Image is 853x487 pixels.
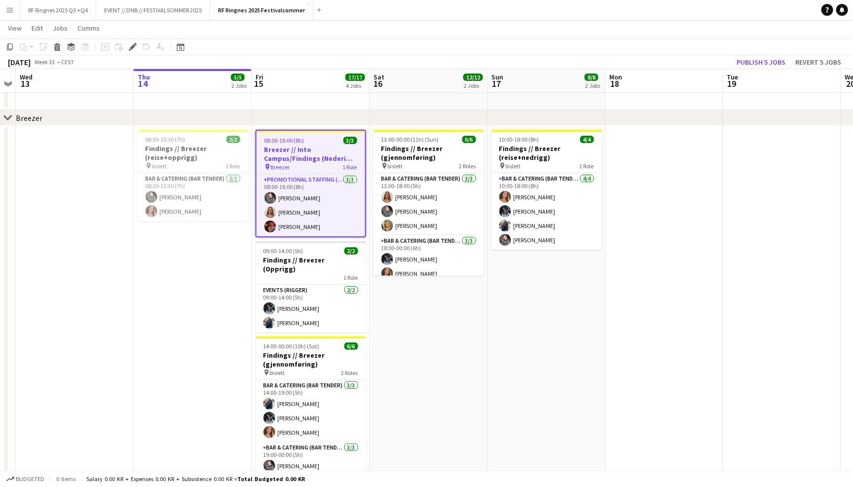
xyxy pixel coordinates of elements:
[727,73,739,81] span: Tue
[138,73,150,81] span: Thu
[341,369,358,376] span: 2 Roles
[373,144,484,162] h3: Findings // Breezer (gjennomføring)
[388,162,403,170] span: bislett
[373,235,484,298] app-card-role: Bar & Catering (Bar Tender)3/318:00-00:00 (6h)[PERSON_NAME][PERSON_NAME]
[256,337,366,483] app-job-card: 14:00-00:00 (10h) (Sat)6/6Findings // Breezer (gjennomføring) bislett2 RolesBar & Catering (Bar T...
[256,130,366,237] app-job-card: 08:00-16:00 (8h)3/3Breezer // Into Campus/Findings (Nederig + Opprigg) Breezer1 RolePromotional S...
[346,82,365,89] div: 4 Jobs
[210,0,313,20] button: RF Ringnes 2025 Festivalsommer
[231,74,245,81] span: 5/5
[490,78,503,89] span: 17
[77,24,100,33] span: Comms
[381,136,439,143] span: 13:00-00:00 (11h) (Sun)
[138,173,248,221] app-card-role: Bar & Catering (Bar Tender)2/208:30-15:30 (7h)[PERSON_NAME][PERSON_NAME]
[20,0,96,20] button: RF Ringnes 2025 Q3 +Q4
[61,58,74,66] div: CEST
[231,82,247,89] div: 2 Jobs
[16,113,42,123] div: Breezer
[344,247,358,255] span: 2/2
[54,475,78,483] span: 0 items
[491,144,602,162] h3: Findings // Breezer (reise+nedrigg)
[343,163,357,171] span: 1 Role
[499,136,539,143] span: 10:00-18:00 (8h)
[491,173,602,250] app-card-role: Bar & Catering (Bar Tender)4/410:00-18:00 (8h)[PERSON_NAME][PERSON_NAME][PERSON_NAME][PERSON_NAME]
[733,56,789,69] button: Publish 5 jobs
[726,78,739,89] span: 19
[256,73,263,81] span: Fri
[462,136,476,143] span: 6/6
[226,136,240,143] span: 2/2
[271,163,290,171] span: Breezer
[609,73,622,81] span: Mon
[256,256,366,273] h3: Findings // Breezer (Opprigg)
[580,162,594,170] span: 1 Role
[464,82,482,89] div: 2 Jobs
[8,57,31,67] div: [DATE]
[373,73,384,81] span: Sat
[256,351,366,369] h3: Findings // Breezer (gjennomføring)
[373,173,484,235] app-card-role: Bar & Catering (Bar Tender)3/313:00-18:00 (5h)[PERSON_NAME][PERSON_NAME][PERSON_NAME]
[256,285,366,333] app-card-role: Events (Rigger)2/209:00-14:00 (5h)[PERSON_NAME][PERSON_NAME]
[138,130,248,221] app-job-card: 08:30-15:30 (7h)2/2Findings // Breezer (reise+opprigg) bislett1 RoleBar & Catering (Bar Tender)2/...
[256,380,366,442] app-card-role: Bar & Catering (Bar Tender)3/314:00-19:00 (5h)[PERSON_NAME][PERSON_NAME][PERSON_NAME]
[5,474,46,485] button: Budgeted
[33,58,57,66] span: Week 33
[506,162,521,170] span: bislett
[257,174,365,236] app-card-role: Promotional Staffing (Brand Ambassadors)3/308:00-16:00 (8h)[PERSON_NAME][PERSON_NAME][PERSON_NAME]
[18,78,33,89] span: 13
[32,24,43,33] span: Edit
[263,247,303,255] span: 09:00-14:00 (5h)
[270,369,285,376] span: bislett
[580,136,594,143] span: 4/4
[344,342,358,350] span: 6/6
[138,144,248,162] h3: Findings // Breezer (reise+opprigg)
[16,476,44,483] span: Budgeted
[136,78,150,89] span: 14
[257,145,365,163] h3: Breezer // Into Campus/Findings (Nederig + Opprigg)
[343,137,357,144] span: 3/3
[49,22,72,35] a: Jobs
[256,241,366,333] app-job-card: 09:00-14:00 (5h)2/2Findings // Breezer (Opprigg)1 RoleEvents (Rigger)2/209:00-14:00 (5h)[PERSON_N...
[152,162,167,170] span: bislett
[20,73,33,81] span: Wed
[96,0,210,20] button: EVENT // DNB // FESTIVALSOMMER 2025
[226,162,240,170] span: 1 Role
[463,74,483,81] span: 12/12
[86,475,305,483] div: Salary 0.00 KR + Expenses 0.00 KR + Subsistence 0.00 KR =
[28,22,47,35] a: Edit
[344,274,358,281] span: 1 Role
[608,78,622,89] span: 18
[74,22,104,35] a: Comms
[146,136,185,143] span: 08:30-15:30 (7h)
[263,342,320,350] span: 14:00-00:00 (10h) (Sat)
[373,130,484,276] app-job-card: 13:00-00:00 (11h) (Sun)6/6Findings // Breezer (gjennomføring) bislett2 RolesBar & Catering (Bar T...
[237,475,305,483] span: Total Budgeted 0.00 KR
[345,74,365,81] span: 17/17
[264,137,304,144] span: 08:00-16:00 (8h)
[491,73,503,81] span: Sun
[791,56,845,69] button: Revert 5 jobs
[4,22,26,35] a: View
[254,78,263,89] span: 15
[8,24,22,33] span: View
[372,78,384,89] span: 16
[459,162,476,170] span: 2 Roles
[585,82,600,89] div: 2 Jobs
[491,130,602,250] app-job-card: 10:00-18:00 (8h)4/4Findings // Breezer (reise+nedrigg) bislett1 RoleBar & Catering (Bar Tender)4/...
[585,74,598,81] span: 8/8
[53,24,68,33] span: Jobs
